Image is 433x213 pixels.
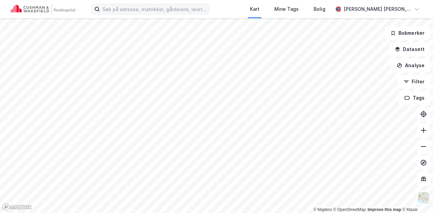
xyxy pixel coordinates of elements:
[314,5,325,13] div: Bolig
[399,91,430,105] button: Tags
[398,75,430,88] button: Filter
[399,181,433,213] div: Kontrollprogram for chat
[274,5,299,13] div: Mine Tags
[385,26,430,40] button: Bokmerker
[250,5,259,13] div: Kart
[100,4,209,14] input: Søk på adresse, matrikkel, gårdeiere, leietakere eller personer
[391,59,430,72] button: Analyse
[344,5,411,13] div: [PERSON_NAME] [PERSON_NAME]
[11,4,75,14] img: cushman-wakefield-realkapital-logo.202ea83816669bd177139c58696a8fa1.svg
[389,43,430,56] button: Datasett
[333,207,366,212] a: OpenStreetMap
[2,203,32,211] a: Mapbox homepage
[368,207,401,212] a: Improve this map
[313,207,332,212] a: Mapbox
[399,181,433,213] iframe: Chat Widget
